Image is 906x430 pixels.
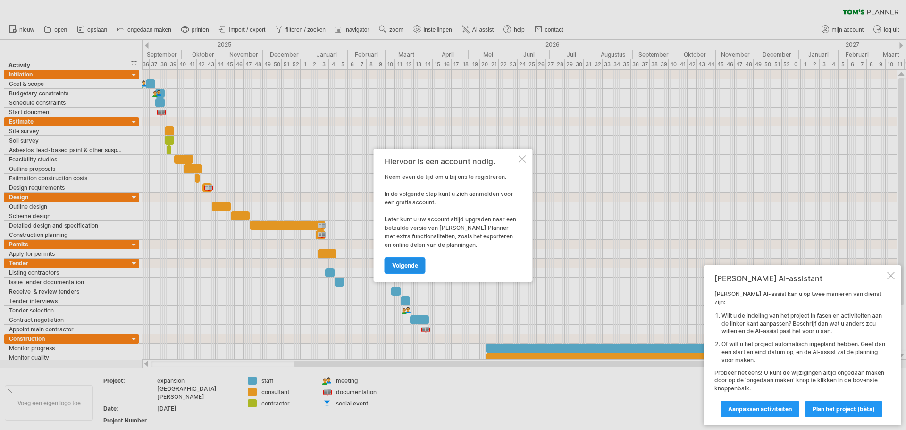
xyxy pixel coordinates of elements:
[721,340,885,364] li: Of wilt u het project automatisch ingepland hebben. Geef dan een start en eind datum op, en de AI...
[805,401,882,417] a: Plan het project (bèta)
[728,405,792,413] span: Aanpassen activiteiten
[385,157,517,273] div: Neem even de tijd om u bij ons te registreren. In de volgende stap kunt u zich aanmelden voor een...
[813,405,875,413] span: Plan het project (bèta)
[385,257,426,274] a: volgende
[385,157,517,166] div: Hiervoor is een account nodig.
[721,312,885,336] li: Wilt u de indeling van het project in fasen en activiteiten aan de linker kant aanpassen? Beschri...
[721,401,799,417] a: Aanpassen activiteiten
[714,290,885,417] div: [PERSON_NAME] AI-assist kan u op twee manieren van dienst zijn: Probeer het eens! U kunt de wijzi...
[714,274,885,283] div: [PERSON_NAME] AI-assistant
[392,262,418,269] span: volgende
